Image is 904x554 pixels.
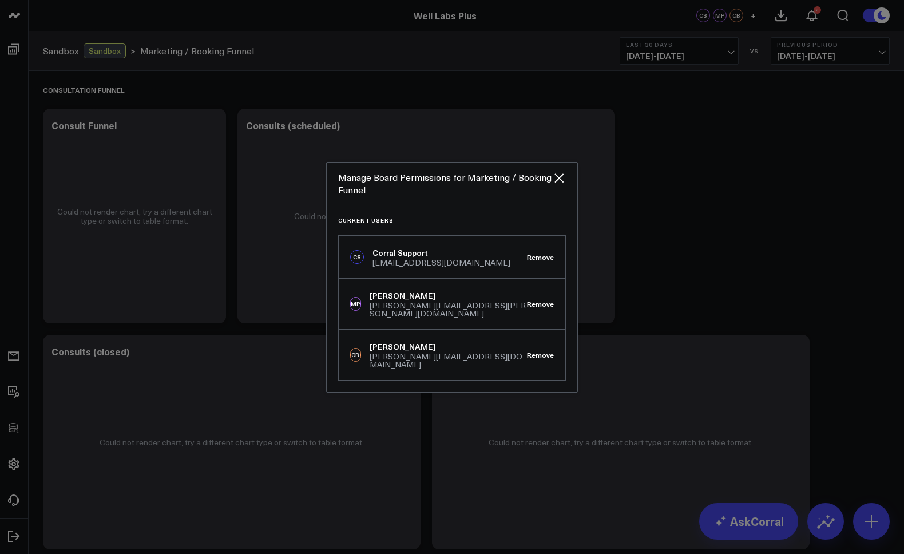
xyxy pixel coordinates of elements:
div: [PERSON_NAME][EMAIL_ADDRESS][DOMAIN_NAME] [370,353,527,369]
button: Remove [527,351,554,359]
div: MP [350,297,361,311]
div: [PERSON_NAME] [370,290,527,302]
div: [EMAIL_ADDRESS][DOMAIN_NAME] [372,259,510,267]
div: [PERSON_NAME] [370,341,527,353]
div: [PERSON_NAME][EMAIL_ADDRESS][PERSON_NAME][DOMAIN_NAME] [370,302,527,318]
div: Manage Board Permissions for Marketing / Booking Funnel [338,171,552,196]
button: Remove [527,253,554,261]
div: CS [350,250,364,264]
h3: Current Users [338,217,566,224]
button: Close [552,171,566,185]
button: Remove [527,300,554,308]
div: Corral Support [372,247,510,259]
div: CB [350,348,361,362]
